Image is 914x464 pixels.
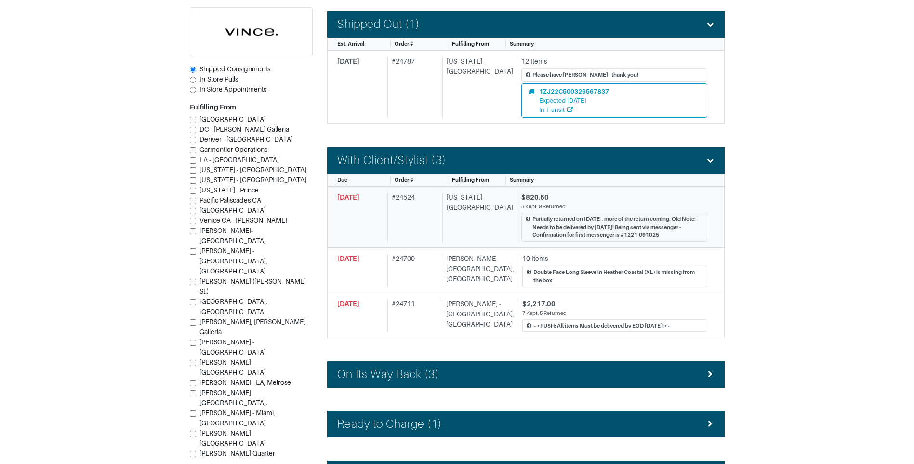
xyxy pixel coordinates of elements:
div: Please have [PERSON_NAME] - thank you! [532,71,638,79]
input: Pacific Paliscades CA [190,198,196,204]
div: Expected [DATE] [539,96,609,105]
span: [PERSON_NAME] - [GEOGRAPHIC_DATA] [199,338,266,356]
input: [PERSON_NAME] - Miami, [GEOGRAPHIC_DATA] [190,410,196,417]
span: Summary [510,41,534,47]
span: Shipped Consignments [199,65,270,73]
input: Denver - [GEOGRAPHIC_DATA] [190,137,196,143]
input: [US_STATE] - [GEOGRAPHIC_DATA] [190,177,196,184]
div: 10 Items [522,254,707,264]
div: # 24524 [387,192,438,242]
span: LA - [GEOGRAPHIC_DATA] [199,156,279,164]
img: cyAkLTq7csKWtL9WARqkkVaF.png [190,8,312,56]
span: Venice CA - [PERSON_NAME] [199,217,287,224]
span: [DATE] [337,300,359,308]
input: [GEOGRAPHIC_DATA], [GEOGRAPHIC_DATA] [190,299,196,305]
span: [PERSON_NAME]-[GEOGRAPHIC_DATA] [199,227,266,245]
input: [PERSON_NAME] ([PERSON_NAME] St.) [190,279,196,285]
span: [DATE] [337,57,359,65]
div: # 24787 [387,56,438,118]
span: [DATE] [337,255,359,262]
input: [PERSON_NAME][GEOGRAPHIC_DATA]. [190,390,196,396]
h4: With Client/Stylist (3) [337,153,446,167]
div: [US_STATE] - [GEOGRAPHIC_DATA] [442,192,513,242]
span: In Store Appointments [199,85,266,93]
input: In Store Appointments [190,87,196,93]
span: [PERSON_NAME] ([PERSON_NAME] St.) [199,277,306,295]
input: [PERSON_NAME]-[GEOGRAPHIC_DATA] [190,228,196,234]
span: DC - [PERSON_NAME] Galleria [199,125,289,133]
div: Partially returned on [DATE], more of the return coming. Old Note: Needs to be delivered by [DATE... [532,215,703,239]
span: [PERSON_NAME] Quarter [199,450,275,457]
a: 1ZJ22C500326567837Expected [DATE]In Transit [521,83,707,118]
span: Garmentier Operations [199,146,267,153]
input: [PERSON_NAME] Quarter [190,451,196,457]
div: # 24700 [387,254,438,287]
div: 7 Kept, 5 Returned [522,309,707,317]
input: [PERSON_NAME] - [GEOGRAPHIC_DATA] [190,340,196,346]
span: [PERSON_NAME]- [GEOGRAPHIC_DATA] [199,429,266,447]
span: [PERSON_NAME][GEOGRAPHIC_DATA]. [199,389,267,407]
span: [US_STATE] - [GEOGRAPHIC_DATA] [199,176,306,184]
input: [US_STATE] - [GEOGRAPHIC_DATA] [190,167,196,174]
h4: Ready to Charge (1) [337,417,442,431]
span: [US_STATE] - Prince [199,186,259,194]
span: [GEOGRAPHIC_DATA], [GEOGRAPHIC_DATA] [199,298,267,315]
input: DC - [PERSON_NAME] Galleria [190,127,196,133]
div: 3 Kept, 9 Returned [521,203,707,211]
input: Shipped Consignments [190,67,196,73]
div: **RUSH: All items Must be delivered by EOD [DATE]!** [533,322,671,330]
input: [GEOGRAPHIC_DATA] [190,208,196,214]
div: Double Face Long Sleeve in Heather Coastal (XL) is missing from the box [533,268,703,285]
div: 12 Items [521,56,707,67]
span: Summary [510,177,534,183]
span: [PERSON_NAME] - Miami, [GEOGRAPHIC_DATA] [199,409,275,427]
span: [DATE] [337,193,359,201]
span: Fulfilling From [452,41,489,47]
span: Order # [395,177,413,183]
span: [PERSON_NAME] - LA, Melrose [199,379,291,386]
input: [PERSON_NAME]- [GEOGRAPHIC_DATA] [190,431,196,437]
span: Denver - [GEOGRAPHIC_DATA] [199,136,293,143]
span: [PERSON_NAME], [PERSON_NAME] Galleria [199,318,305,336]
label: Fulfilling From [190,102,236,112]
input: [PERSON_NAME][GEOGRAPHIC_DATA] [190,360,196,366]
div: In Transit [539,105,609,114]
div: $820.50 [521,192,707,203]
input: Venice CA - [PERSON_NAME] [190,218,196,224]
span: Order # [395,41,413,47]
h4: On Its Way Back (3) [337,368,439,382]
div: $2,217.00 [522,299,707,309]
span: Est. Arrival [337,41,364,47]
span: [GEOGRAPHIC_DATA] [199,206,266,214]
div: [US_STATE] - [GEOGRAPHIC_DATA] [442,56,513,118]
input: [GEOGRAPHIC_DATA] [190,117,196,123]
span: [GEOGRAPHIC_DATA] [199,115,266,123]
h4: Shipped Out (1) [337,17,420,31]
span: [PERSON_NAME][GEOGRAPHIC_DATA] [199,358,266,376]
span: Pacific Paliscades CA [199,196,261,204]
input: In-Store Pulls [190,77,196,83]
span: [PERSON_NAME] - [GEOGRAPHIC_DATA], [GEOGRAPHIC_DATA] [199,247,267,275]
span: Due [337,177,347,183]
div: 1ZJ22C500326567837 [539,87,609,96]
input: [PERSON_NAME] - [GEOGRAPHIC_DATA], [GEOGRAPHIC_DATA] [190,248,196,255]
input: [PERSON_NAME] - LA, Melrose [190,380,196,386]
div: [PERSON_NAME] - [GEOGRAPHIC_DATA], [GEOGRAPHIC_DATA] [442,299,514,332]
span: In-Store Pulls [199,75,238,83]
input: [PERSON_NAME], [PERSON_NAME] Galleria [190,319,196,326]
input: LA - [GEOGRAPHIC_DATA] [190,157,196,164]
span: [US_STATE] - [GEOGRAPHIC_DATA] [199,166,306,174]
div: [PERSON_NAME] - [GEOGRAPHIC_DATA], [GEOGRAPHIC_DATA] [442,254,514,287]
div: # 24711 [387,299,438,332]
span: Fulfilling From [452,177,489,183]
input: [US_STATE] - Prince [190,188,196,194]
input: Garmentier Operations [190,147,196,153]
